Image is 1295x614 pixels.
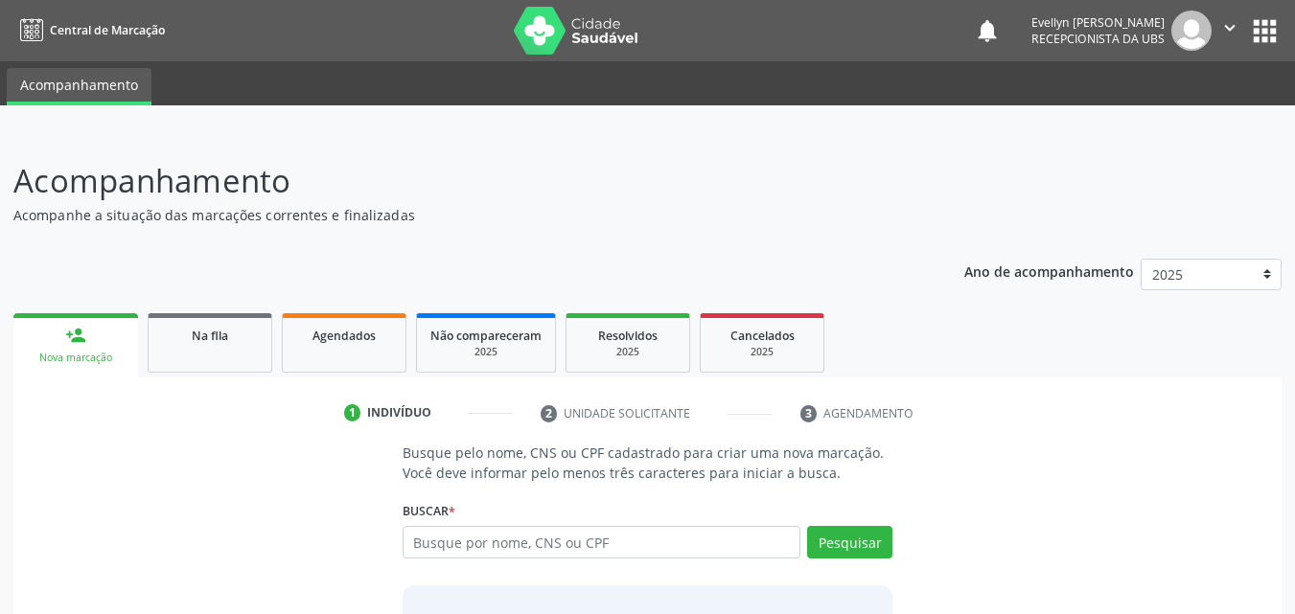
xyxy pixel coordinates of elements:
div: 2025 [714,345,810,359]
span: Agendados [312,328,376,344]
button: Pesquisar [807,526,892,558]
div: Nova marcação [27,351,125,365]
input: Busque por nome, CNS ou CPF [403,526,801,558]
img: img [1171,11,1212,51]
span: Resolvidos [598,328,658,344]
p: Acompanhamento [13,157,901,205]
div: Indivíduo [367,404,431,421]
span: Cancelados [730,328,795,344]
i:  [1219,17,1240,38]
button: apps [1248,14,1282,48]
span: Central de Marcação [50,22,165,38]
div: 2025 [580,345,676,359]
button:  [1212,11,1248,51]
div: 1 [344,404,361,421]
div: Evellyn [PERSON_NAME] [1031,14,1165,31]
label: Buscar [403,496,455,526]
span: Na fila [192,328,228,344]
p: Acompanhe a situação das marcações correntes e finalizadas [13,205,901,225]
a: Acompanhamento [7,68,151,105]
span: Não compareceram [430,328,542,344]
button: notifications [974,17,1001,44]
p: Busque pelo nome, CNS ou CPF cadastrado para criar uma nova marcação. Você deve informar pelo men... [403,443,893,483]
a: Central de Marcação [13,14,165,46]
div: person_add [65,325,86,346]
span: Recepcionista da UBS [1031,31,1165,47]
p: Ano de acompanhamento [964,259,1134,283]
div: 2025 [430,345,542,359]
